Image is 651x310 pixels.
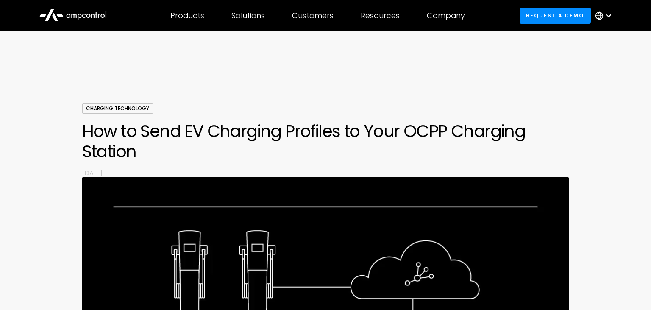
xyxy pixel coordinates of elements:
[292,11,334,20] div: Customers
[427,11,465,20] div: Company
[231,11,265,20] div: Solutions
[82,168,569,177] p: [DATE]
[520,8,591,23] a: Request a demo
[361,11,400,20] div: Resources
[82,121,569,162] h1: How to Send EV Charging Profiles to Your OCPP Charging Station
[82,103,153,114] div: Charging Technology
[170,11,204,20] div: Products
